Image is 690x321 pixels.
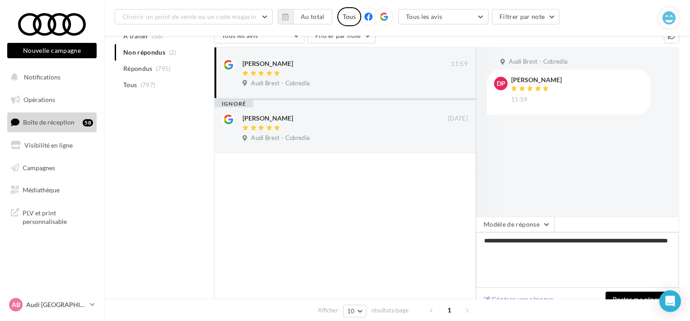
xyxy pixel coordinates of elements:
span: 11:59 [511,96,528,104]
span: 11:59 [451,60,468,68]
span: Opérations [23,96,55,103]
button: Choisir un point de vente ou un code magasin [115,9,273,24]
button: Poster ma réponse [606,292,675,307]
span: A traiter [123,32,149,41]
span: Campagnes [23,163,55,171]
span: 10 [347,307,355,315]
div: Open Intercom Messenger [659,290,681,312]
div: [PERSON_NAME] [242,114,293,123]
a: Boîte de réception58 [5,112,98,132]
a: Opérations [5,90,98,109]
p: Audi [GEOGRAPHIC_DATA] [26,300,86,309]
button: Tous les avis [214,28,304,43]
button: Notifications [5,68,95,87]
button: Modèle de réponse [476,217,555,232]
a: Campagnes [5,158,98,177]
span: Choisir un point de vente ou un code magasin [122,13,256,20]
a: PLV et print personnalisable [5,203,98,230]
div: [PERSON_NAME] [511,77,562,83]
span: Tous [123,80,137,89]
span: Notifications [24,73,61,81]
button: Filtrer par note [308,28,376,43]
button: Au total [293,9,332,24]
span: Répondus [123,64,153,73]
span: PLV et print personnalisable [23,207,93,226]
a: Visibilité en ligne [5,136,98,155]
span: (795) [156,65,171,72]
a: AB Audi [GEOGRAPHIC_DATA] [7,296,97,313]
button: 10 [343,305,366,317]
span: 1 [442,303,457,317]
button: Au total [278,9,332,24]
a: Médiathèque [5,181,98,200]
div: 58 [83,119,93,126]
span: résultats/page [371,306,409,315]
span: Audi Brest - Cobredia [509,58,568,66]
div: [PERSON_NAME] [242,59,293,68]
span: Visibilité en ligne [24,141,73,149]
span: Audi Brest - Cobredia [251,79,310,88]
div: Tous [337,7,361,26]
span: Audi Brest - Cobredia [251,134,310,142]
span: AB [12,300,20,309]
span: Boîte de réception [23,118,75,126]
span: (797) [140,81,156,88]
button: Générer une réponse [480,294,557,305]
div: ignoré [214,100,253,107]
button: Tous les avis [398,9,489,24]
span: [DATE] [448,115,468,123]
span: Afficher [318,306,338,315]
span: Médiathèque [23,186,60,194]
span: Tous les avis [406,13,443,20]
span: (58) [152,33,163,40]
button: Filtrer par note [492,9,560,24]
span: dP [497,79,505,88]
button: Nouvelle campagne [7,43,97,58]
